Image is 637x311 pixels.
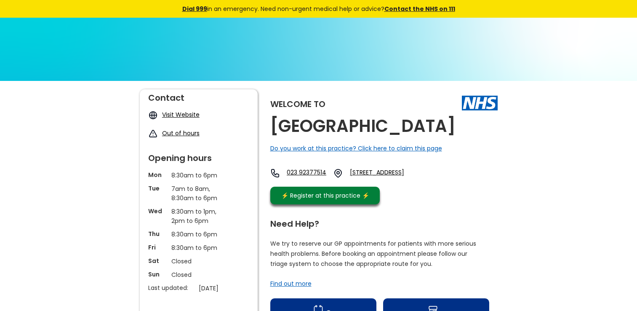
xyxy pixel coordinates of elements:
div: Welcome to [270,100,325,108]
p: Closed [171,257,226,266]
a: Visit Website [162,110,200,119]
p: Thu [148,230,167,238]
a: Out of hours [162,129,200,137]
a: Find out more [270,279,312,288]
a: [STREET_ADDRESS] [350,168,429,178]
img: exclamation icon [148,129,158,139]
p: 8:30am to 6pm [171,171,226,180]
p: Mon [148,171,167,179]
p: Sun [148,270,167,279]
a: Do you work at this practice? Click here to claim this page [270,144,442,153]
p: Sat [148,257,167,265]
p: Wed [148,207,167,215]
div: Opening hours [148,150,249,162]
a: ⚡️ Register at this practice ⚡️ [270,187,380,204]
p: 8:30am to 1pm, 2pm to 6pm [171,207,226,225]
img: telephone icon [270,168,280,178]
a: Contact the NHS on 111 [384,5,455,13]
p: Closed [171,270,226,279]
p: [DATE] [199,284,253,293]
p: Last updated: [148,284,195,292]
div: Need Help? [270,215,489,228]
h2: [GEOGRAPHIC_DATA] [270,117,456,136]
a: 023 92377514 [287,168,326,178]
img: globe icon [148,110,158,120]
p: 8:30am to 6pm [171,243,226,252]
img: practice location icon [333,168,343,178]
p: Tue [148,184,167,193]
a: Dial 999 [182,5,207,13]
div: ⚡️ Register at this practice ⚡️ [277,191,374,200]
img: The NHS logo [462,96,498,110]
p: 8:30am to 6pm [171,230,226,239]
p: 7am to 8am, 8:30am to 6pm [171,184,226,203]
p: Fri [148,243,167,252]
div: Contact [148,89,249,102]
p: We try to reserve our GP appointments for patients with more serious health problems. Before book... [270,239,477,269]
div: in an emergency. Need non-urgent medical help or advice? [125,4,512,13]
